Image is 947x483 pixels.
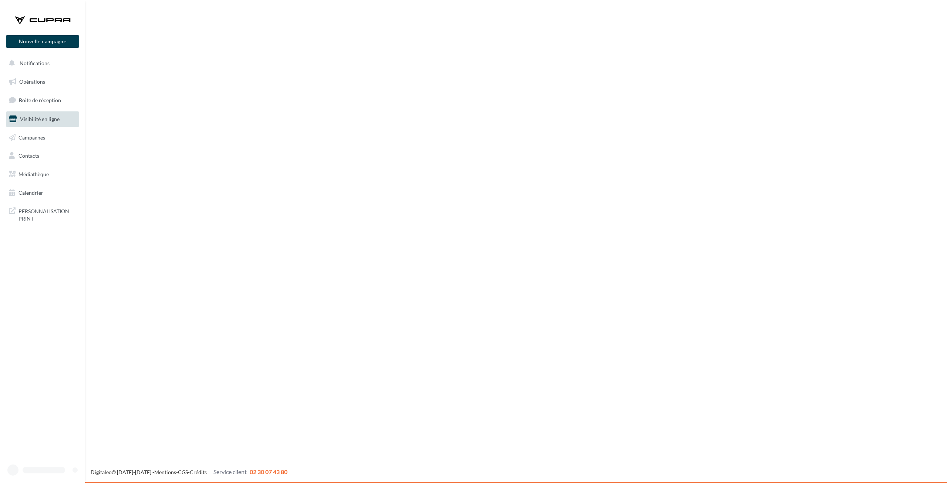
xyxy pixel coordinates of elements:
[178,469,188,475] a: CGS
[19,78,45,85] span: Opérations
[91,469,287,475] span: © [DATE]-[DATE] - - -
[154,469,176,475] a: Mentions
[250,468,287,475] span: 02 30 07 43 80
[4,148,81,164] a: Contacts
[4,111,81,127] a: Visibilité en ligne
[18,152,39,159] span: Contacts
[213,468,247,475] span: Service client
[20,116,60,122] span: Visibilité en ligne
[18,134,45,140] span: Campagnes
[4,203,81,225] a: PERSONNALISATION PRINT
[4,185,81,201] a: Calendrier
[18,171,49,177] span: Médiathèque
[4,56,78,71] button: Notifications
[4,167,81,182] a: Médiathèque
[20,60,50,66] span: Notifications
[4,130,81,145] a: Campagnes
[4,74,81,90] a: Opérations
[4,92,81,108] a: Boîte de réception
[190,469,207,475] a: Crédits
[91,469,112,475] a: Digitaleo
[6,35,79,48] button: Nouvelle campagne
[18,206,76,222] span: PERSONNALISATION PRINT
[19,97,61,103] span: Boîte de réception
[18,189,43,196] span: Calendrier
